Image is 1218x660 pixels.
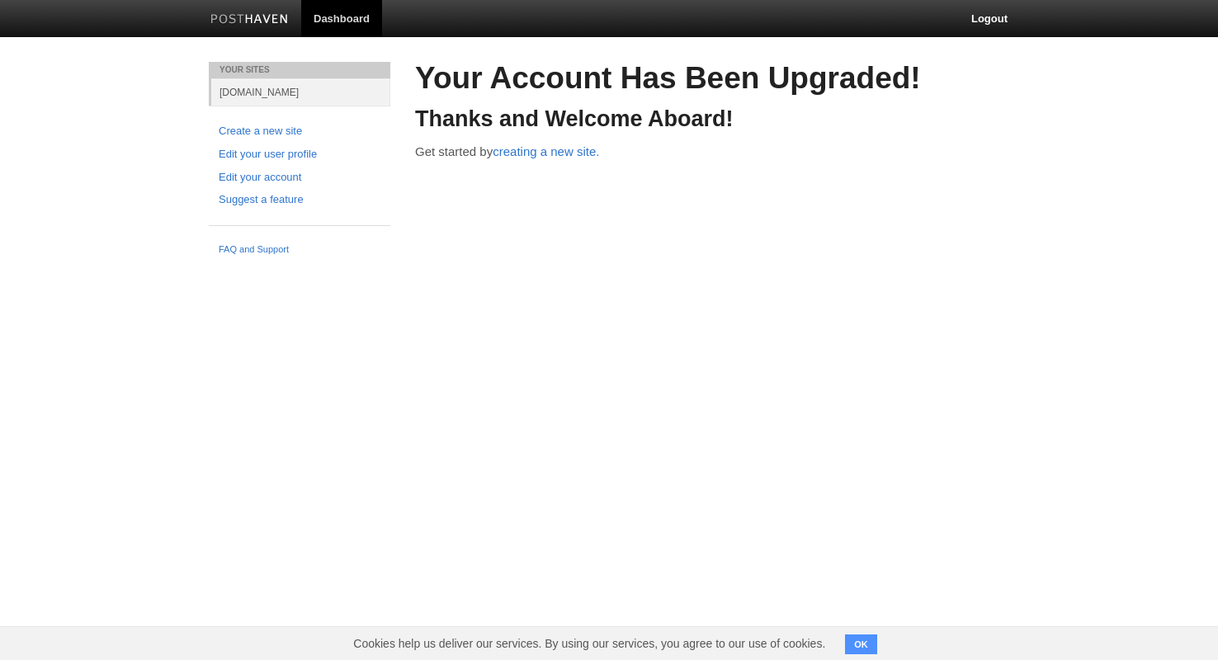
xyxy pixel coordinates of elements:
[211,78,390,106] a: [DOMAIN_NAME]
[415,62,1009,96] h2: Your Account Has Been Upgraded!
[415,143,1009,160] p: Get started by
[337,627,842,660] span: Cookies help us deliver our services. By using our services, you agree to our use of cookies.
[219,191,380,209] a: Suggest a feature
[219,243,380,257] a: FAQ and Support
[219,169,380,186] a: Edit your account
[219,146,380,163] a: Edit your user profile
[210,14,289,26] img: Posthaven-bar
[493,144,599,158] a: creating a new site.
[845,634,877,654] button: OK
[219,123,380,140] a: Create a new site
[209,62,390,78] li: Your Sites
[415,107,1009,132] h3: Thanks and Welcome Aboard!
